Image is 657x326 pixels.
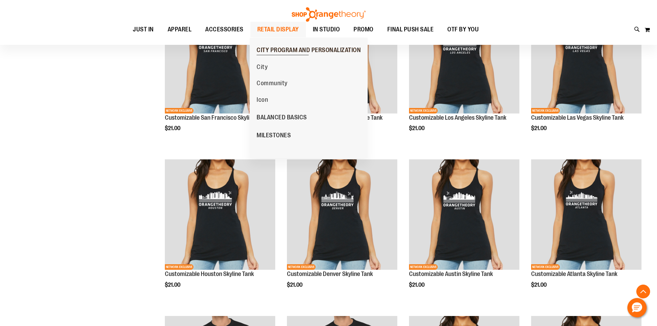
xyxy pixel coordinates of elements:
a: Product image for Customizable Las Vegas Skyline TankNETWORK EXCLUSIVE [531,3,641,115]
div: product [283,156,401,306]
span: JUST IN [133,22,154,37]
img: Product image for Customizable Houston Skyline Tank [165,159,275,270]
span: NETWORK EXCLUSIVE [409,108,438,113]
span: NETWORK EXCLUSIVE [165,264,193,270]
a: Customizable San Francisco Skyline Tank [165,114,268,121]
span: APPAREL [168,22,192,37]
span: ACCESSORIES [205,22,243,37]
span: CITY PROGRAM AND PERSONALIZATION [257,47,361,55]
img: Product image for Customizable Atlanta Skyline Tank [531,159,641,270]
a: PROMO [347,22,380,38]
a: Community [253,75,291,91]
a: Icon [253,91,271,108]
span: NETWORK EXCLUSIVE [531,264,560,270]
div: product [528,156,645,306]
a: IN STUDIO [306,22,347,38]
button: Hello, have a question? Let’s chat. [627,298,647,317]
span: $21.00 [165,125,181,131]
a: City [253,59,271,75]
a: Product image for Customizable Atlanta Skyline TankNETWORK EXCLUSIVE [531,159,641,271]
span: NETWORK EXCLUSIVE [287,264,316,270]
ul: RETAIL DISPLAY [250,38,368,158]
img: Product image for Customizable Denver Skyline Tank [287,159,397,270]
span: IN STUDIO [313,22,340,37]
a: FINAL PUSH SALE [380,22,441,38]
a: JUST IN [126,22,161,38]
span: FINAL PUSH SALE [387,22,434,37]
div: product [161,156,279,306]
img: Product image for Customizable Los Angeles Skyline Tank [409,3,519,113]
span: $21.00 [409,125,426,131]
span: RETAIL DISPLAY [257,22,299,37]
span: $21.00 [531,125,548,131]
a: Product image for Customizable Houston Skyline TankNETWORK EXCLUSIVE [165,159,275,271]
a: OTF BY YOU [440,22,486,38]
a: Customizable Atlanta Skyline Tank [531,270,617,277]
span: $21.00 [165,282,181,288]
img: Product image for Customizable Las Vegas Skyline Tank [531,3,641,113]
a: Customizable Houston Skyline Tank [165,270,254,277]
span: OTF BY YOU [447,22,479,37]
span: Community [257,80,288,88]
a: Customizable Las Vegas Skyline Tank [531,114,624,121]
a: BALANCED BASICS [250,108,314,126]
a: ACCESSORIES [198,22,250,38]
div: product [406,156,523,306]
a: MILESTONES [250,126,298,144]
span: MILESTONES [257,132,291,140]
a: Customizable Austin Skyline Tank [409,270,493,277]
img: Product image for Customizable San Francisco Skyline Tank [165,3,275,113]
span: NETWORK EXCLUSIVE [409,264,438,270]
a: CITY PROGRAM AND PERSONALIZATION [250,41,368,59]
span: $21.00 [287,282,303,288]
button: Back To Top [636,285,650,298]
a: Product image for Customizable Los Angeles Skyline TankNETWORK EXCLUSIVE [409,3,519,115]
a: APPAREL [161,22,199,38]
a: Customizable Denver Skyline Tank [287,270,373,277]
span: City [257,63,268,72]
span: $21.00 [531,282,548,288]
a: Product image for Customizable San Francisco Skyline TankNETWORK EXCLUSIVE [165,3,275,115]
a: Product image for Customizable Denver Skyline TankNETWORK EXCLUSIVE [287,159,397,271]
span: Icon [257,96,268,105]
a: Product image for Customizable Austin Skyline TankNETWORK EXCLUSIVE [409,159,519,271]
img: Product image for Customizable Austin Skyline Tank [409,159,519,270]
span: PROMO [354,22,374,37]
span: BALANCED BASICS [257,114,307,122]
span: NETWORK EXCLUSIVE [165,108,193,113]
img: Shop Orangetheory [291,7,367,22]
span: $21.00 [409,282,426,288]
span: NETWORK EXCLUSIVE [531,108,560,113]
a: RETAIL DISPLAY [250,22,306,37]
a: Customizable Los Angeles Skyline Tank [409,114,506,121]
